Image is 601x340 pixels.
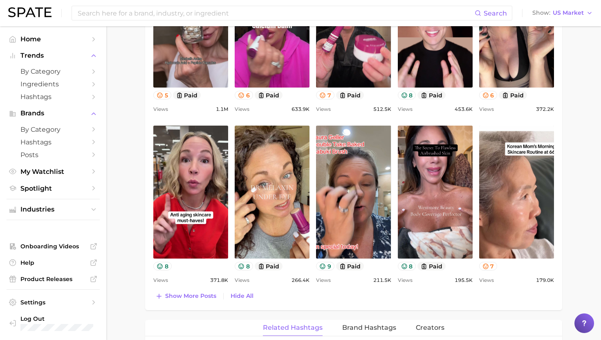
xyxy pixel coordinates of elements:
[255,262,283,270] button: paid
[536,275,554,285] span: 179.0k
[398,91,416,99] button: 8
[532,11,550,15] span: Show
[77,6,475,20] input: Search here for a brand, industry, or ingredient
[153,91,171,99] button: 5
[20,168,86,176] span: My Watchlist
[7,107,100,119] button: Brands
[398,104,413,114] span: Views
[455,275,473,285] span: 195.5k
[7,257,100,269] a: Help
[316,275,331,285] span: Views
[7,296,100,308] a: Settings
[484,9,507,17] span: Search
[20,68,86,75] span: by Category
[7,78,100,90] a: Ingredients
[499,91,527,99] button: paid
[373,104,391,114] span: 512.5k
[20,93,86,101] span: Hashtags
[229,290,256,302] button: Hide All
[7,136,100,149] a: Hashtags
[398,262,416,270] button: 8
[316,104,331,114] span: Views
[20,259,86,266] span: Help
[7,90,100,103] a: Hashtags
[417,262,446,270] button: paid
[153,275,168,285] span: Views
[231,293,253,299] span: Hide All
[7,165,100,178] a: My Watchlist
[373,275,391,285] span: 211.5k
[417,91,446,99] button: paid
[20,206,86,213] span: Industries
[479,91,498,99] button: 6
[530,8,595,18] button: ShowUS Market
[235,104,249,114] span: Views
[7,33,100,45] a: Home
[398,275,413,285] span: Views
[7,149,100,161] a: Posts
[8,7,52,17] img: SPATE
[553,11,584,15] span: US Market
[455,104,473,114] span: 453.6k
[20,151,86,159] span: Posts
[336,262,364,270] button: paid
[7,273,100,285] a: Product Releases
[479,104,494,114] span: Views
[7,65,100,78] a: by Category
[153,262,172,270] button: 8
[7,182,100,195] a: Spotlight
[263,324,323,331] span: Related Hashtags
[235,262,253,270] button: 8
[316,91,334,99] button: 7
[20,126,86,133] span: by Category
[210,275,228,285] span: 371.8k
[20,110,86,117] span: Brands
[20,275,86,283] span: Product Releases
[416,324,444,331] span: Creators
[20,299,86,306] span: Settings
[479,275,494,285] span: Views
[235,91,253,99] button: 6
[20,80,86,88] span: Ingredients
[165,293,216,299] span: Show more posts
[20,243,86,250] span: Onboarding Videos
[7,240,100,252] a: Onboarding Videos
[342,324,396,331] span: Brand Hashtags
[20,52,86,59] span: Trends
[20,138,86,146] span: Hashtags
[536,104,554,114] span: 372.2k
[153,290,218,302] button: Show more posts
[255,91,283,99] button: paid
[7,203,100,216] button: Industries
[20,185,86,192] span: Spotlight
[479,262,498,270] button: 7
[292,104,309,114] span: 633.9k
[316,262,334,270] button: 9
[292,275,309,285] span: 266.4k
[7,313,100,333] a: Log out. Currently logged in with e-mail mathilde@spate.nyc.
[173,91,201,99] button: paid
[336,91,364,99] button: paid
[20,35,86,43] span: Home
[153,104,168,114] span: Views
[7,50,100,62] button: Trends
[216,104,228,114] span: 1.1m
[20,315,93,322] span: Log Out
[7,123,100,136] a: by Category
[235,275,249,285] span: Views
